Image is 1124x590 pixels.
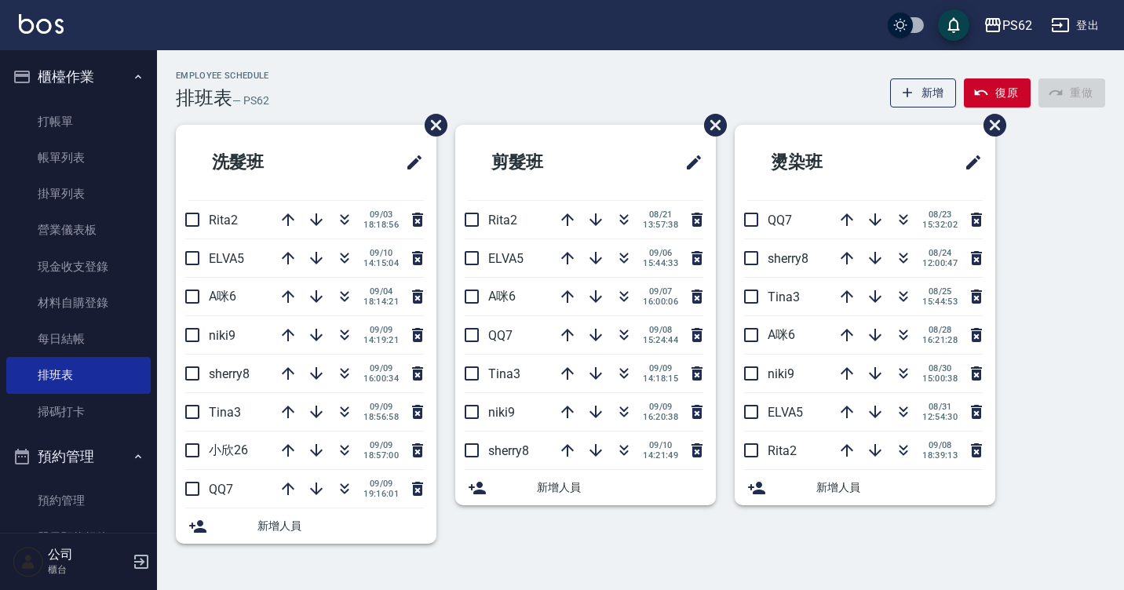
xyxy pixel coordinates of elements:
[363,440,399,450] span: 09/09
[922,258,958,268] span: 12:00:47
[643,440,678,450] span: 09/10
[468,134,621,191] h2: 剪髮班
[488,405,515,420] span: niki9
[209,366,250,381] span: sherry8
[488,289,516,304] span: A咪6
[922,373,958,384] span: 15:00:38
[6,285,151,321] a: 材料自購登錄
[675,144,703,181] span: 修改班表的標題
[488,443,529,458] span: sherry8
[643,402,678,412] span: 09/09
[363,325,399,335] span: 09/09
[643,373,678,384] span: 14:18:15
[972,102,1009,148] span: 刪除班表
[768,290,800,304] span: Tina3
[209,213,238,228] span: Rita2
[363,258,399,268] span: 14:15:04
[768,327,795,342] span: A咪6
[6,519,151,555] a: 單日預約紀錄
[363,479,399,489] span: 09/09
[176,508,436,544] div: 新增人員
[209,289,236,304] span: A咪6
[6,249,151,285] a: 現金收支登錄
[13,546,44,577] img: Person
[768,366,794,381] span: niki9
[643,363,678,373] span: 09/09
[643,412,678,422] span: 16:20:38
[19,14,64,34] img: Logo
[6,394,151,430] a: 掃碼打卡
[363,489,399,499] span: 19:16:01
[643,258,678,268] span: 15:44:33
[209,328,235,343] span: niki9
[413,102,450,148] span: 刪除班表
[209,251,244,266] span: ELVA5
[6,140,151,176] a: 帳單列表
[488,251,524,266] span: ELVA5
[643,297,678,307] span: 16:00:06
[363,402,399,412] span: 09/09
[6,436,151,477] button: 預約管理
[188,134,341,191] h2: 洗髮班
[488,213,517,228] span: Rita2
[922,363,958,373] span: 08/30
[6,357,151,393] a: 排班表
[816,479,983,496] span: 新增人員
[922,412,958,422] span: 12:54:30
[643,286,678,297] span: 09/07
[768,213,792,228] span: QQ7
[396,144,424,181] span: 修改班表的標題
[363,373,399,384] span: 16:00:34
[954,144,983,181] span: 修改班表的標題
[922,286,958,297] span: 08/25
[922,402,958,412] span: 08/31
[1002,16,1032,35] div: PS62
[455,470,716,505] div: 新增人員
[768,251,808,266] span: sherry8
[363,363,399,373] span: 09/09
[6,212,151,248] a: 營業儀表板
[537,479,703,496] span: 新增人員
[176,71,269,81] h2: Employee Schedule
[643,450,678,461] span: 14:21:49
[6,104,151,140] a: 打帳單
[643,220,678,230] span: 13:57:38
[643,209,678,220] span: 08/21
[643,335,678,345] span: 15:24:44
[48,563,128,577] p: 櫃台
[363,412,399,422] span: 18:56:58
[747,134,900,191] h2: 燙染班
[363,297,399,307] span: 18:14:21
[768,443,797,458] span: Rita2
[6,321,151,357] a: 每日結帳
[488,366,520,381] span: Tina3
[257,518,424,534] span: 新增人員
[922,209,958,220] span: 08/23
[768,405,803,420] span: ELVA5
[922,297,958,307] span: 15:44:53
[890,78,957,107] button: 新增
[363,450,399,461] span: 18:57:00
[209,405,241,420] span: Tina3
[363,248,399,258] span: 09/10
[363,209,399,220] span: 09/03
[977,9,1038,42] button: PS62
[922,248,958,258] span: 08/24
[488,328,513,343] span: QQ7
[964,78,1031,107] button: 復原
[363,286,399,297] span: 09/04
[922,440,958,450] span: 09/08
[922,220,958,230] span: 15:32:02
[363,220,399,230] span: 18:18:56
[922,450,958,461] span: 18:39:13
[643,248,678,258] span: 09/06
[48,547,128,563] h5: 公司
[232,93,269,109] h6: — PS62
[176,87,232,109] h3: 排班表
[6,56,151,97] button: 櫃檯作業
[643,325,678,335] span: 09/08
[692,102,729,148] span: 刪除班表
[922,325,958,335] span: 08/28
[209,442,248,457] span: 小欣26
[922,335,958,345] span: 16:21:28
